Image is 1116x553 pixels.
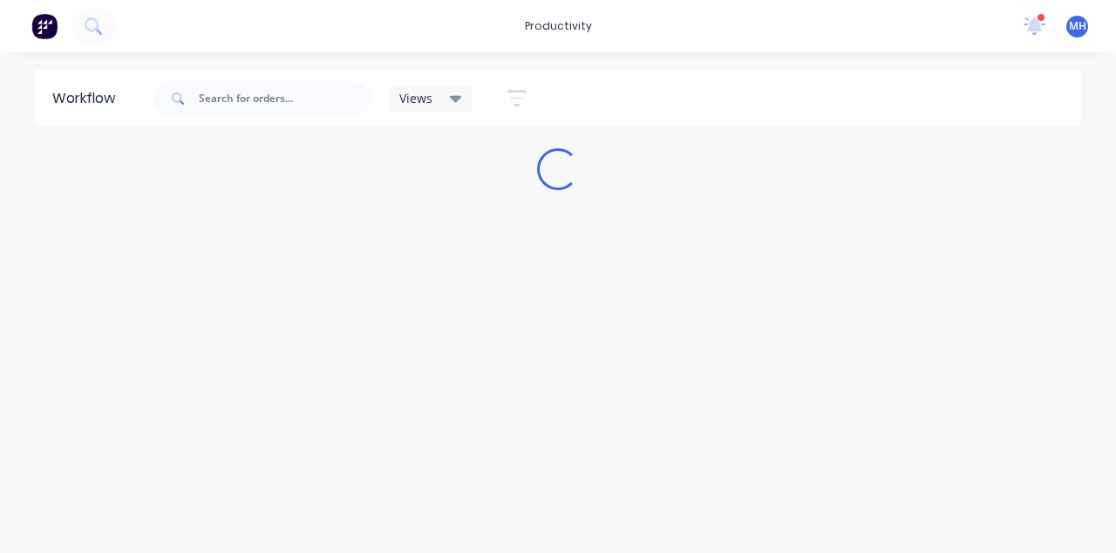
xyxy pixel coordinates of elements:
div: Workflow [52,88,124,109]
img: Factory [31,13,58,39]
span: MH [1069,18,1086,34]
input: Search for orders... [199,81,371,116]
div: productivity [516,13,601,39]
span: Views [399,89,432,107]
